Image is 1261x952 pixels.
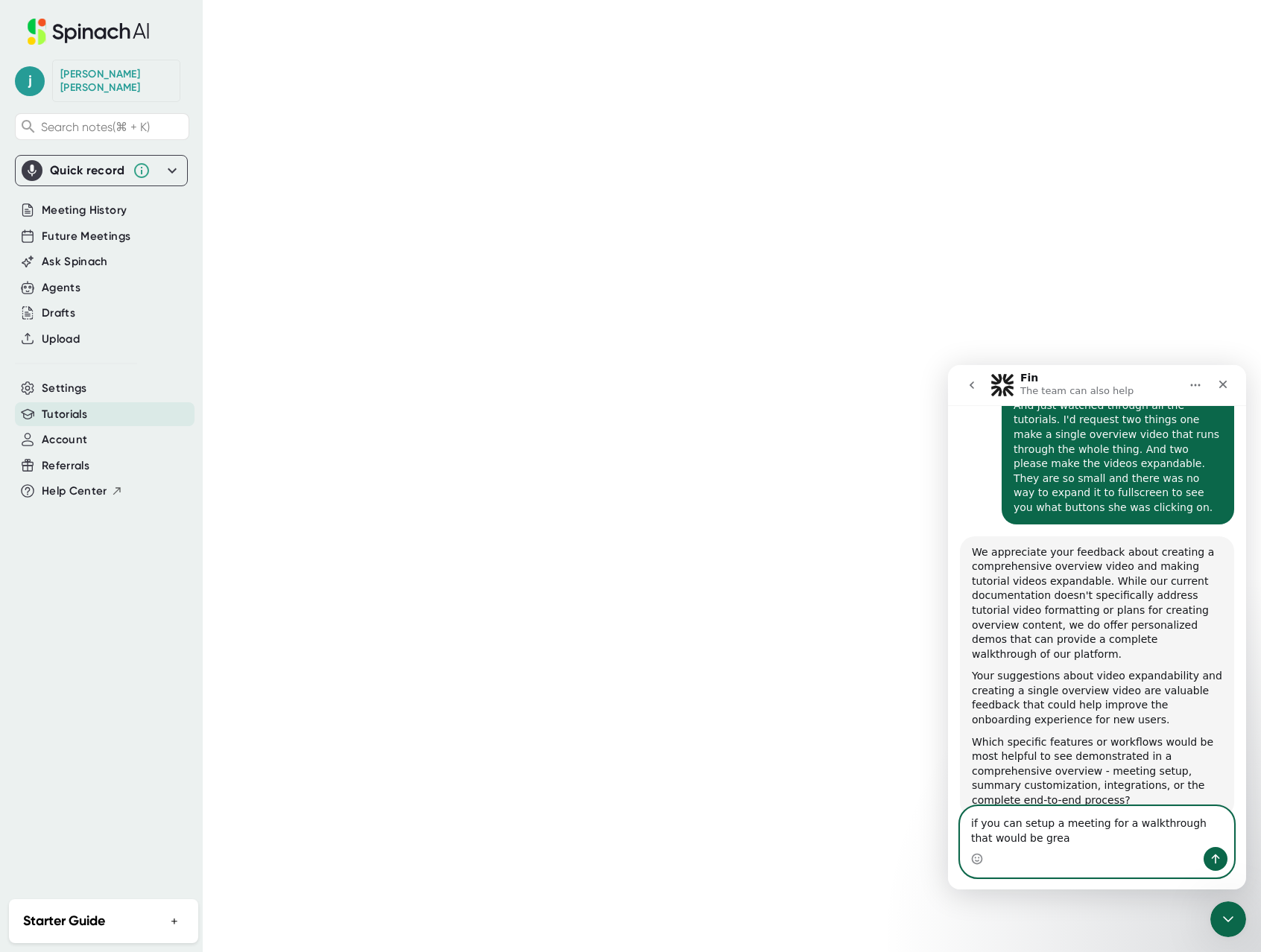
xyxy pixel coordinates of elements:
span: Search notes (⌘ + K) [41,120,150,134]
button: Meeting History [42,202,127,219]
div: Quick record [50,163,125,178]
iframe: To enrich screen reader interactions, please activate Accessibility in Grammarly extension settings [948,365,1246,889]
button: Settings [42,380,87,397]
button: Referrals [42,457,89,475]
button: Account [42,431,87,448]
div: Quick record [22,156,181,185]
button: Ask Spinach [42,253,108,270]
h2: Starter Guide [23,911,105,931]
button: Future Meetings [42,228,130,245]
button: Drafts [42,305,75,322]
button: Tutorials [42,406,87,423]
button: Help Center [42,483,123,500]
iframe: Intercom live chat [1210,901,1246,937]
button: + [165,910,184,932]
span: j [15,66,45,96]
span: Help Center [42,483,107,500]
button: Agents [42,279,80,296]
div: James Cowan [60,68,172,94]
button: Upload [42,331,80,348]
